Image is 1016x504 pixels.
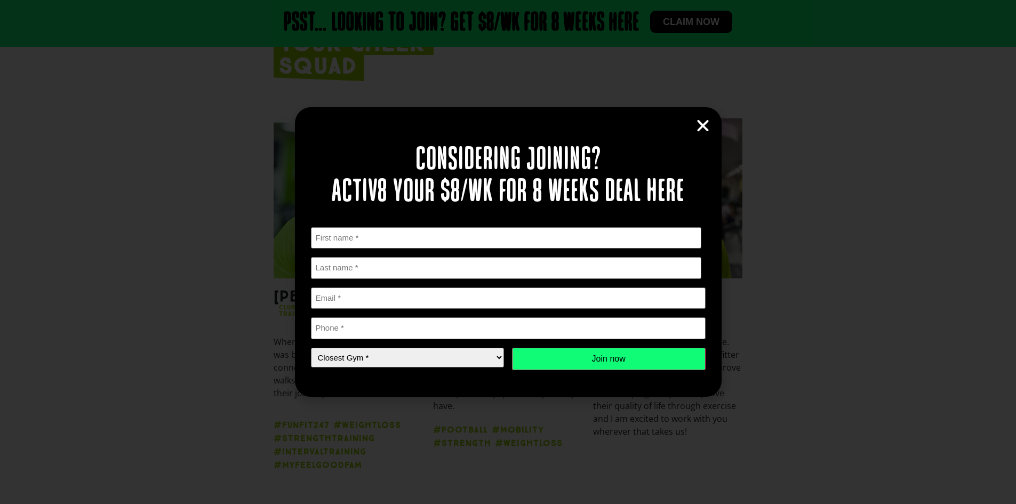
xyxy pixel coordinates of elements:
[695,118,711,134] a: Close
[512,348,706,370] input: Join now
[311,145,706,209] h2: Considering joining? Activ8 your $8/wk for 8 weeks deal here
[311,287,706,309] input: Email *
[311,317,706,339] input: Phone *
[311,227,702,249] input: First name *
[311,257,702,279] input: Last name *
